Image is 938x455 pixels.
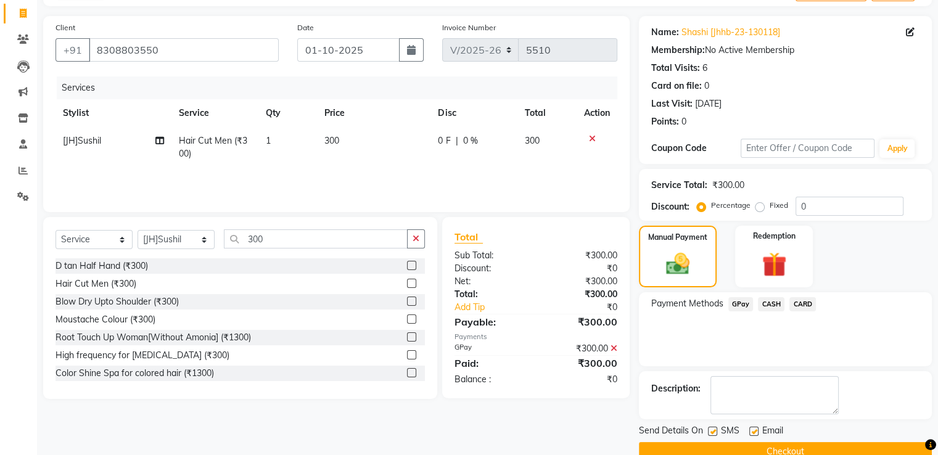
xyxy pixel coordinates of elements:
span: 0 % [463,134,477,147]
div: 6 [702,62,707,75]
div: ₹300.00 [536,342,627,355]
span: 0 F [438,134,450,147]
label: Manual Payment [648,232,707,243]
span: Total [455,231,483,244]
div: ₹0 [536,373,627,386]
label: Redemption [753,231,796,242]
div: Color Shine Spa for colored hair (₹1300) [56,367,214,380]
th: Stylist [56,99,171,127]
div: Balance : [445,373,536,386]
input: Search by Name/Mobile/Email/Code [89,38,279,62]
div: Last Visit: [651,97,693,110]
div: Description: [651,382,701,395]
div: ₹300.00 [536,314,627,329]
div: Service Total: [651,179,707,192]
span: 1 [266,135,271,146]
span: CASH [758,297,784,311]
div: ₹0 [536,262,627,275]
div: Net: [445,275,536,288]
div: Total Visits: [651,62,700,75]
span: Email [762,424,783,440]
div: Card on file: [651,80,702,92]
div: Root Touch Up Woman[Without Amonia] (₹1300) [56,331,251,344]
span: [JH]Sushil [63,135,101,146]
div: Coupon Code [651,142,741,155]
label: Percentage [711,200,751,211]
button: Apply [879,139,915,158]
div: ₹300.00 [712,179,744,192]
div: ₹300.00 [536,356,627,371]
div: Total: [445,288,536,301]
label: Invoice Number [442,22,496,33]
div: Discount: [651,200,689,213]
div: Discount: [445,262,536,275]
span: SMS [721,424,739,440]
div: Sub Total: [445,249,536,262]
div: Moustache Colour (₹300) [56,313,155,326]
th: Disc [430,99,517,127]
div: Payable: [445,314,536,329]
th: Price [317,99,431,127]
a: Add Tip [445,301,551,314]
img: _cash.svg [659,250,697,277]
div: Paid: [445,356,536,371]
div: 0 [704,80,709,92]
button: +91 [56,38,90,62]
span: GPay [728,297,754,311]
span: CARD [789,297,816,311]
div: Payments [455,332,617,342]
div: ₹0 [551,301,626,314]
div: ₹300.00 [536,249,627,262]
div: High frequency for [MEDICAL_DATA] (₹300) [56,349,229,362]
span: Send Details On [639,424,703,440]
a: Shashi [Jhhb-23-130118] [681,26,780,39]
th: Action [577,99,617,127]
span: | [455,134,458,147]
div: D tan Half Hand (₹300) [56,260,148,273]
div: Blow Dry Upto Shoulder (₹300) [56,295,179,308]
img: _gift.svg [754,249,794,280]
div: [DATE] [695,97,722,110]
div: Membership: [651,44,705,57]
th: Total [517,99,577,127]
span: 300 [324,135,339,146]
div: Name: [651,26,679,39]
span: Payment Methods [651,297,723,310]
input: Search or Scan [224,229,408,248]
div: Services [57,76,627,99]
div: No Active Membership [651,44,919,57]
div: 0 [681,115,686,128]
span: 300 [525,135,540,146]
div: ₹300.00 [536,275,627,288]
label: Date [297,22,314,33]
label: Client [56,22,75,33]
th: Qty [258,99,316,127]
input: Enter Offer / Coupon Code [741,139,875,158]
div: GPay [445,342,536,355]
div: Points: [651,115,679,128]
span: Hair Cut Men (₹300) [179,135,247,159]
div: ₹300.00 [536,288,627,301]
div: Hair Cut Men (₹300) [56,277,136,290]
label: Fixed [770,200,788,211]
th: Service [171,99,259,127]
